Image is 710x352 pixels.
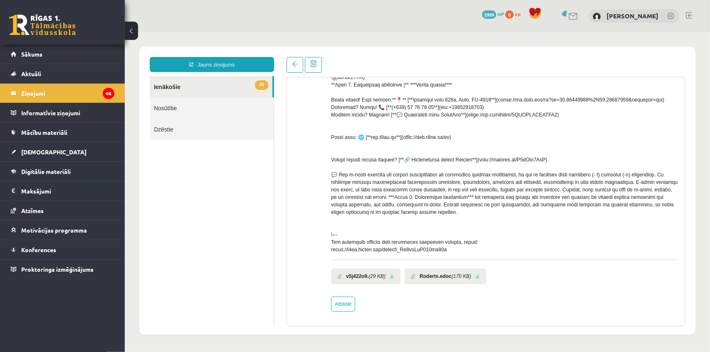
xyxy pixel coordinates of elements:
a: Motivācijas programma [11,221,114,240]
a: Ziņojumi46 [11,84,114,103]
a: 46Ienākošie [25,44,148,65]
a: Konferences [11,240,114,259]
legend: Maksājumi [21,181,114,201]
a: Sākums [11,45,114,64]
span: 0 [505,10,514,19]
img: Ārons Roderts [593,12,601,21]
a: Mācību materiāli [11,123,114,142]
a: [DEMOGRAPHIC_DATA] [11,142,114,161]
a: 0 xp [505,10,524,17]
span: 2999 [482,10,496,19]
span: mP [497,10,504,17]
a: [PERSON_NAME] [606,12,658,20]
b: v5j422o9. [221,240,244,248]
span: Aktuāli [21,70,41,77]
a: Atbildēt [206,265,230,280]
span: Sākums [21,50,42,58]
i: 46 [103,88,114,99]
span: Digitālie materiāli [21,168,71,175]
a: Rīgas 1. Tālmācības vidusskola [9,15,76,35]
a: Informatīvie ziņojumi [11,103,114,122]
a: Digitālie materiāli [11,162,114,181]
span: Motivācijas programma [21,226,87,234]
i: (170 KB) [327,240,346,248]
span: Mācību materiāli [21,129,67,136]
a: 2999 mP [482,10,504,17]
span: xp [515,10,520,17]
span: Konferences [21,246,56,253]
span: [DEMOGRAPHIC_DATA] [21,148,87,156]
i: (29 KB) [244,240,261,248]
span: Atzīmes [21,207,44,214]
a: Nosūtītie [25,65,149,87]
a: Atzīmes [11,201,114,220]
span: Proktoringa izmēģinājums [21,265,94,273]
a: Proktoringa izmēģinājums [11,260,114,279]
a: Aktuāli [11,64,114,83]
span: 46 [130,48,143,58]
legend: Informatīvie ziņojumi [21,103,114,122]
legend: Ziņojumi [21,84,114,103]
a: Dzēstie [25,87,149,108]
a: Maksājumi [11,181,114,201]
a: Jauns ziņojums [25,25,149,40]
b: Roderts.edoc [295,240,327,248]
